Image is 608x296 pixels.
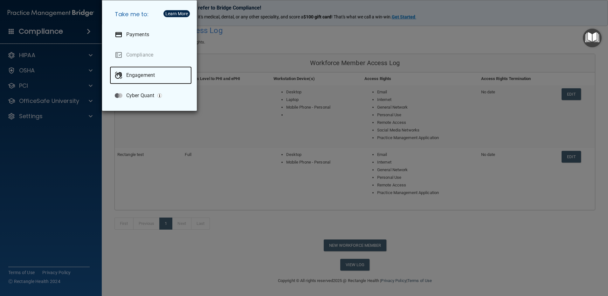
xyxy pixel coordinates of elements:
[126,92,154,99] p: Cyber Quant
[110,5,192,23] h5: Take me to:
[163,10,190,17] button: Learn More
[165,11,188,16] div: Learn More
[110,87,192,104] a: Cyber Quant
[583,29,602,47] button: Open Resource Center
[126,31,149,38] p: Payments
[110,46,192,64] a: Compliance
[126,72,155,78] p: Engagement
[110,66,192,84] a: Engagement
[110,26,192,44] a: Payments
